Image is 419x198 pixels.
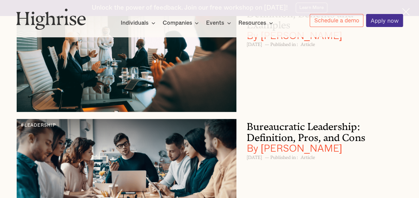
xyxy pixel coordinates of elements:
[247,119,387,153] h3: Bureaucratic Leadership: Definition, Pros, and Cons
[301,154,315,159] h6: Article
[301,41,315,46] h6: Article
[162,19,201,27] div: Companies
[206,19,233,27] div: Events
[238,19,266,27] div: Resources
[247,140,342,155] span: By [PERSON_NAME]
[310,14,364,27] a: Schedule a demo
[247,154,262,159] h6: [DATE]
[121,19,149,27] div: Individuals
[16,8,86,29] img: Highrise logo
[238,19,275,27] div: Resources
[265,154,298,159] h6: — Published in :
[247,41,262,46] h6: [DATE]
[265,41,298,46] h6: — Published in :
[366,14,403,27] a: Apply now
[206,19,224,27] div: Events
[162,19,192,27] div: Companies
[21,123,56,128] div: #LEADERSHIP
[121,19,157,27] div: Individuals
